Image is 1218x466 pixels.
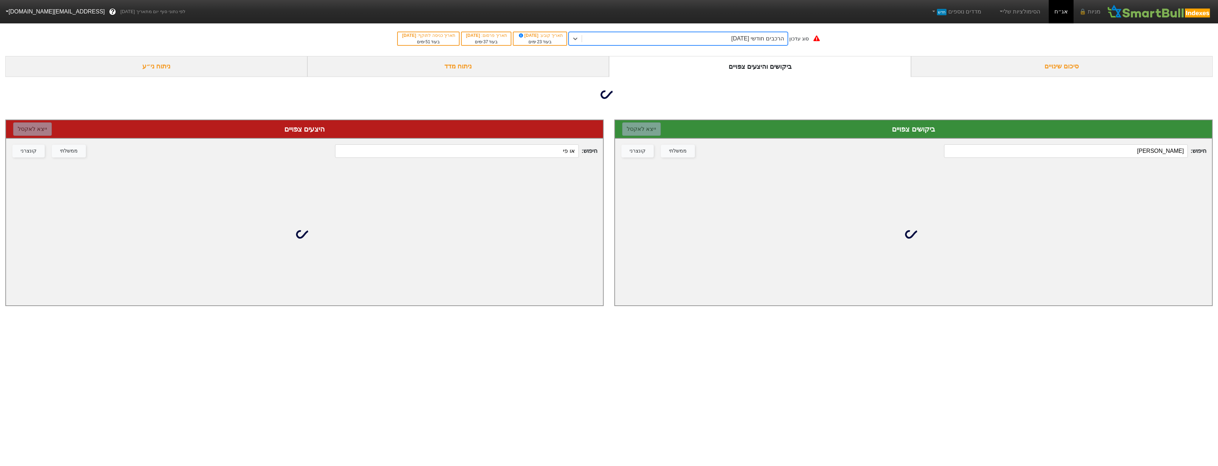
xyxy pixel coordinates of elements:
div: היצעים צפויים [13,124,596,134]
div: ביקושים צפויים [622,124,1205,134]
div: תאריך כניסה לתוקף : [401,32,455,39]
span: [DATE] [402,33,417,38]
button: ייצא לאקסל [13,122,52,136]
span: חדש [937,9,947,15]
a: מדדים נוספיםחדש [928,5,984,19]
button: ממשלתי [661,145,695,157]
span: ? [111,7,115,17]
img: loading... [296,226,313,243]
a: הסימולציות שלי [995,5,1043,19]
input: 138 רשומות... [944,144,1187,158]
div: סיכום שינויים [911,56,1213,77]
span: 23 [537,39,542,44]
div: ממשלתי [60,147,78,155]
span: 37 [483,39,488,44]
div: בעוד ימים [517,39,563,45]
span: חיפוש : [944,144,1206,158]
span: [DATE] [518,33,540,38]
span: חיפוש : [335,144,597,158]
div: הרכבים חודשי [DATE] [731,34,784,43]
div: סוג עדכון [789,35,809,43]
span: 51 [426,39,430,44]
button: ממשלתי [52,145,86,157]
div: תאריך קובע : [517,32,563,39]
img: loading... [905,226,922,243]
button: קונצרני [621,145,654,157]
div: קונצרני [630,147,646,155]
img: loading... [600,86,618,103]
div: ניתוח ני״ע [5,56,307,77]
div: בעוד ימים [465,39,507,45]
span: [DATE] [466,33,481,38]
img: SmartBull [1106,5,1212,19]
button: ייצא לאקסל [622,122,661,136]
span: לפי נתוני סוף יום מתאריך [DATE] [120,8,185,15]
div: ניתוח מדד [307,56,609,77]
div: תאריך פרסום : [465,32,507,39]
button: קונצרני [12,145,45,157]
div: בעוד ימים [401,39,455,45]
div: קונצרני [21,147,37,155]
input: 437 רשומות... [335,144,578,158]
div: ממשלתי [669,147,687,155]
div: ביקושים והיצעים צפויים [609,56,911,77]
